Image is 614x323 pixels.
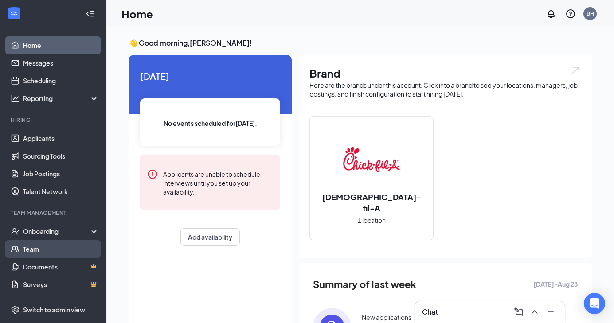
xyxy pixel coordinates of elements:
[121,6,153,21] h1: Home
[23,36,99,54] a: Home
[513,307,524,317] svg: ComposeMessage
[23,94,99,103] div: Reporting
[584,293,605,314] div: Open Intercom Messenger
[147,169,158,179] svg: Error
[313,276,416,292] span: Summary of last week
[545,307,556,317] svg: Minimize
[23,240,99,258] a: Team
[129,38,592,48] h3: 👋 Good morning, [PERSON_NAME] !
[587,10,594,17] div: BH
[164,118,257,128] span: No events scheduled for [DATE] .
[23,54,99,72] a: Messages
[86,9,94,18] svg: Collapse
[362,313,411,322] div: New applications
[565,8,576,19] svg: QuestionInfo
[533,279,578,289] span: [DATE] - Aug 23
[310,191,433,214] h2: [DEMOGRAPHIC_DATA]-fil-A
[23,183,99,200] a: Talent Network
[512,305,526,319] button: ComposeMessage
[528,305,542,319] button: ChevronUp
[10,9,19,18] svg: WorkstreamLogo
[23,305,85,314] div: Switch to admin view
[546,8,556,19] svg: Notifications
[23,227,91,236] div: Onboarding
[529,307,540,317] svg: ChevronUp
[23,147,99,165] a: Sourcing Tools
[309,66,581,81] h1: Brand
[23,165,99,183] a: Job Postings
[11,94,20,103] svg: Analysis
[343,131,400,188] img: Chick-fil-A
[422,307,438,317] h3: Chat
[23,258,99,276] a: DocumentsCrown
[11,209,97,217] div: Team Management
[309,81,581,98] div: Here are the brands under this account. Click into a brand to see your locations, managers, job p...
[570,66,581,76] img: open.6027fd2a22e1237b5b06.svg
[23,129,99,147] a: Applicants
[23,276,99,293] a: SurveysCrown
[23,72,99,90] a: Scheduling
[11,227,20,236] svg: UserCheck
[180,228,240,246] button: Add availability
[11,305,20,314] svg: Settings
[163,169,273,196] div: Applicants are unable to schedule interviews until you set up your availability.
[544,305,558,319] button: Minimize
[11,116,97,124] div: Hiring
[358,215,386,225] span: 1 location
[140,69,280,83] span: [DATE]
